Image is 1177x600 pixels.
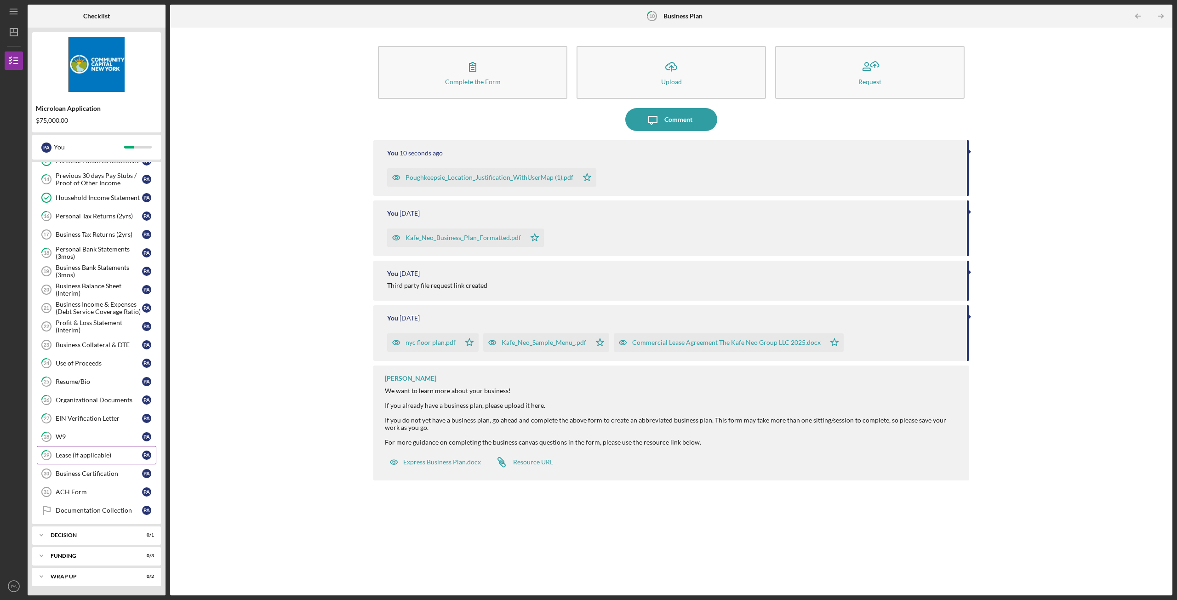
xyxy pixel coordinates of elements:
[385,417,960,431] div: If you do not yet have a business plan, go ahead and complete the above form to create an abbrevi...
[44,489,49,495] tspan: 31
[43,232,49,237] tspan: 17
[44,342,49,348] tspan: 23
[37,207,156,225] a: 16Personal Tax Returns (2yrs)PA
[775,46,965,99] button: Request
[385,375,436,382] div: [PERSON_NAME]
[44,416,50,422] tspan: 27
[36,105,157,112] div: Microloan Application
[44,250,49,256] tspan: 18
[56,507,142,514] div: Documentation Collection
[400,270,420,277] time: 2025-09-08 04:16
[56,246,142,260] div: Personal Bank Statements (3mos)
[406,174,573,181] div: Poughkeepsie_Location_Justification_WithUserMap (1).pdf
[387,282,487,289] div: Third party file request link created
[44,452,50,458] tspan: 29
[43,269,49,274] tspan: 19
[37,170,156,189] a: 14Previous 30 days Pay Stubs / Proof of Other IncomePA
[37,225,156,244] a: 17Business Tax Returns (2yrs)PA
[37,354,156,372] a: 24Use of ProceedsPA
[37,317,156,336] a: 22Profit & Loss Statement (Interim)PA
[387,333,479,352] button: nyc floor plan.pdf
[142,267,151,276] div: P A
[44,213,50,219] tspan: 16
[137,574,154,579] div: 0 / 2
[56,212,142,220] div: Personal Tax Returns (2yrs)
[513,458,553,466] div: Resource URL
[44,397,50,403] tspan: 26
[385,439,960,446] div: For more guidance on completing the business canvas questions in the form, please use the resourc...
[142,487,151,497] div: P A
[406,339,456,346] div: nyc floor plan.pdf
[483,333,609,352] button: Kafe_Neo_Sample_Menu_.pdf
[44,177,50,183] tspan: 14
[577,46,766,99] button: Upload
[56,470,142,477] div: Business Certification
[400,149,443,157] time: 2025-09-30 04:59
[37,299,156,317] a: 21Business Income & Expenses (Debt Service Coverage Ratio)PA
[137,532,154,538] div: 0 / 1
[56,282,142,297] div: Business Balance Sheet (Interim)
[36,117,157,124] div: $75,000.00
[649,13,655,19] tspan: 10
[142,322,151,331] div: P A
[387,210,398,217] div: You
[385,453,486,471] button: Express Business Plan.docx
[51,553,131,559] div: Funding
[56,488,142,496] div: ACH Form
[400,210,420,217] time: 2025-09-08 04:23
[387,270,398,277] div: You
[44,305,49,311] tspan: 21
[142,175,151,184] div: P A
[502,339,586,346] div: Kafe_Neo_Sample_Menu_.pdf
[56,301,142,315] div: Business Income & Expenses (Debt Service Coverage Ratio)
[403,458,481,466] div: Express Business Plan.docx
[400,314,420,322] time: 2025-09-08 04:14
[37,244,156,262] a: 18Personal Bank Statements (3mos)PA
[37,428,156,446] a: 28W9PA
[56,433,142,440] div: W9
[37,391,156,409] a: 26Organizational DocumentsPA
[625,108,717,131] button: Comment
[142,211,151,221] div: P A
[142,414,151,423] div: P A
[56,396,142,404] div: Organizational Documents
[44,471,49,476] tspan: 30
[142,377,151,386] div: P A
[37,501,156,520] a: Documentation CollectionPA
[663,12,703,20] b: Business Plan
[387,168,596,187] button: Poughkeepsie_Location_Justification_WithUserMap (1).pdf
[142,303,151,313] div: P A
[56,264,142,279] div: Business Bank Statements (3mos)
[51,532,131,538] div: Decision
[490,453,553,471] a: Resource URL
[37,262,156,280] a: 19Business Bank Statements (3mos)PA
[142,506,151,515] div: P A
[664,108,692,131] div: Comment
[142,248,151,257] div: P A
[37,483,156,501] a: 31ACH FormPA
[37,409,156,428] a: 27EIN Verification LetterPA
[142,395,151,405] div: P A
[661,78,682,85] div: Upload
[445,78,501,85] div: Complete the Form
[56,451,142,459] div: Lease (if applicable)
[44,379,49,385] tspan: 25
[37,446,156,464] a: 29Lease (if applicable)PA
[56,172,142,187] div: Previous 30 days Pay Stubs / Proof of Other Income
[56,341,142,349] div: Business Collateral & DTE
[378,46,567,99] button: Complete the Form
[142,230,151,239] div: P A
[387,314,398,322] div: You
[142,359,151,368] div: P A
[142,451,151,460] div: P A
[56,231,142,238] div: Business Tax Returns (2yrs)
[44,324,49,329] tspan: 22
[51,574,131,579] div: Wrap up
[406,234,521,241] div: Kafe_Neo_Business_Plan_Formatted.pdf
[32,37,161,92] img: Product logo
[387,229,544,247] button: Kafe_Neo_Business_Plan_Formatted.pdf
[56,415,142,422] div: EIN Verification Letter
[632,339,821,346] div: Commercial Lease Agreement The Kafe Neo Group LLC 2025.docx
[44,287,49,292] tspan: 20
[142,193,151,202] div: P A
